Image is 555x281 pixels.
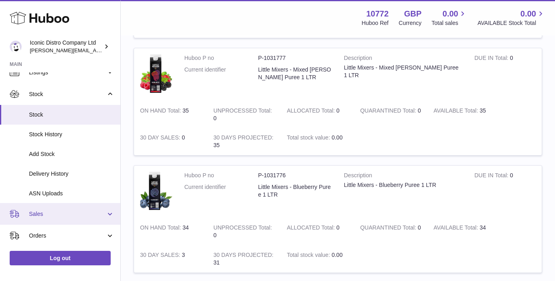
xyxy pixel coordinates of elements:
td: 35 [427,101,501,128]
img: paul@iconicdistro.com [10,41,22,53]
span: Sales [29,210,106,218]
strong: 30 DAY SALES [140,134,182,143]
strong: ALLOCATED Total [287,107,336,116]
dd: Little Mixers - Blueberry Puree 1 LTR [258,183,332,199]
strong: QUARANTINED Total [360,107,418,116]
span: 0 [418,224,421,231]
dt: Current identifier [184,66,258,81]
strong: Description [344,54,462,64]
strong: 30 DAY SALES [140,252,182,260]
strong: QUARANTINED Total [360,224,418,233]
strong: 30 DAYS PROJECTED [213,252,273,260]
strong: Total stock value [287,134,332,143]
td: 35 [134,101,207,128]
td: 34 [134,218,207,245]
strong: ON HAND Total [140,224,183,233]
span: ASN Uploads [29,190,114,197]
td: 31 [207,245,281,273]
img: product image [140,172,172,210]
div: Huboo Ref [362,19,389,27]
td: 0 [468,48,542,101]
td: 0 [134,128,207,155]
span: Stock History [29,131,114,138]
td: 0 [468,166,542,218]
a: 0.00 Total sales [431,8,467,27]
span: Total sales [431,19,467,27]
strong: ON HAND Total [140,107,183,116]
dd: P-1031777 [258,54,332,62]
span: Stock [29,90,106,98]
td: 0 [207,101,281,128]
td: 35 [207,128,281,155]
span: [PERSON_NAME][EMAIL_ADDRESS][DOMAIN_NAME] [30,47,161,53]
td: 34 [427,218,501,245]
strong: UNPROCESSED Total [213,107,272,116]
img: product image [140,54,172,93]
strong: ALLOCATED Total [287,224,336,233]
span: 0.00 [520,8,536,19]
dt: Huboo P no [184,172,258,179]
a: 0.00 AVAILABLE Stock Total [477,8,545,27]
dt: Current identifier [184,183,258,199]
strong: Description [344,172,462,181]
strong: DUE IN Total [475,55,510,63]
td: 3 [134,245,207,273]
strong: AVAILABLE Total [433,224,479,233]
span: Delivery History [29,170,114,178]
span: AVAILABLE Stock Total [477,19,545,27]
span: 0.00 [332,134,342,141]
dd: Little Mixers - Mixed [PERSON_NAME] Puree 1 LTR [258,66,332,81]
dd: P-1031776 [258,172,332,179]
span: 0 [418,107,421,114]
span: Orders [29,232,106,240]
dt: Huboo P no [184,54,258,62]
td: 0 [281,218,354,245]
div: Little Mixers - Blueberry Puree 1 LTR [344,181,462,189]
strong: 10772 [366,8,389,19]
td: 0 [207,218,281,245]
strong: UNPROCESSED Total [213,224,272,233]
strong: GBP [404,8,421,19]
strong: DUE IN Total [475,172,510,180]
strong: AVAILABLE Total [433,107,479,116]
div: Little Mixers - Mixed [PERSON_NAME] Puree 1 LTR [344,64,462,79]
strong: Total stock value [287,252,332,260]
div: Currency [399,19,422,27]
span: Stock [29,111,114,119]
span: 0.00 [332,252,342,258]
span: Listings [29,69,106,76]
span: Add Stock [29,150,114,158]
strong: 30 DAYS PROJECTED [213,134,273,143]
td: 0 [281,101,354,128]
div: Iconic Distro Company Ltd [30,39,102,54]
a: Log out [10,251,111,265]
span: 0.00 [443,8,458,19]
